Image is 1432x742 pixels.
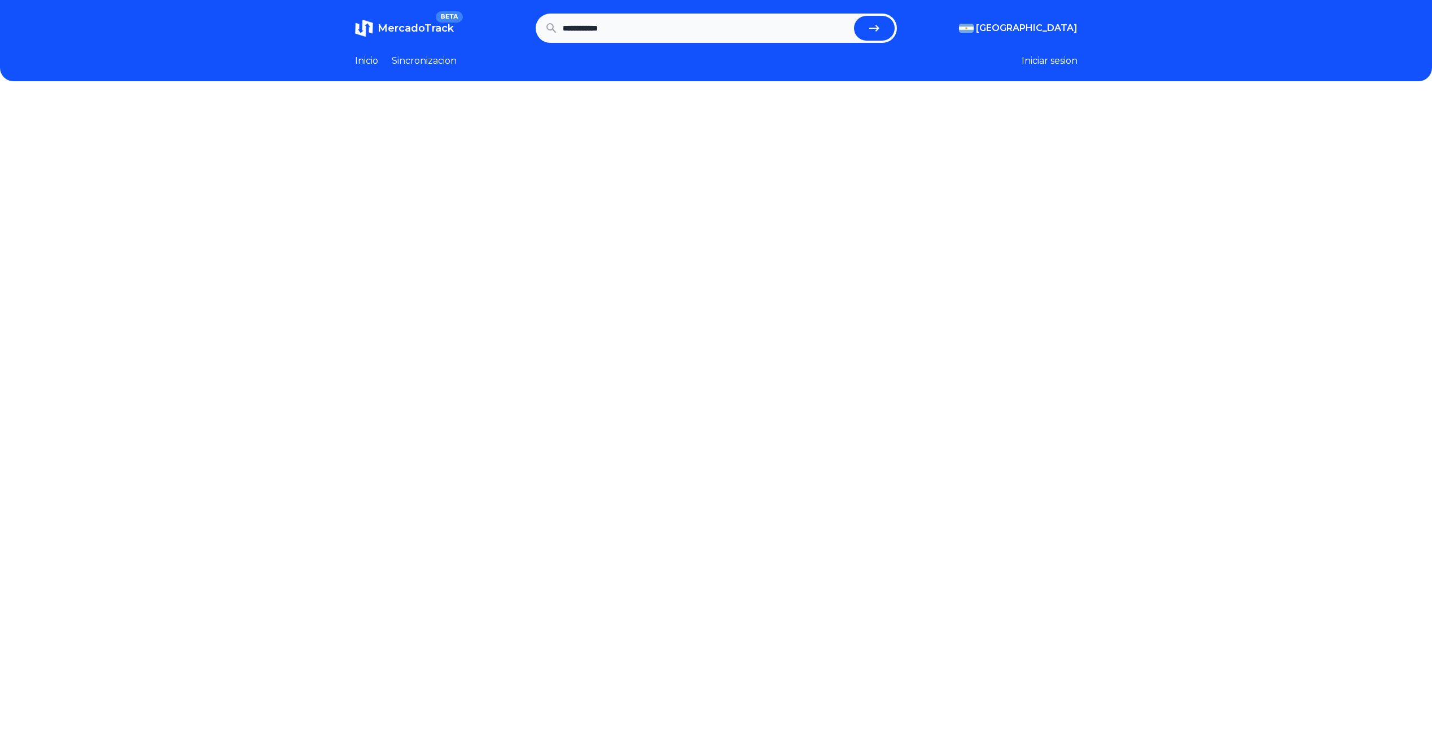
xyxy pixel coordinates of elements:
[1022,54,1078,68] button: Iniciar sesion
[959,21,1078,35] button: [GEOGRAPHIC_DATA]
[959,24,974,33] img: Argentina
[355,19,454,37] a: MercadoTrackBETA
[355,19,373,37] img: MercadoTrack
[355,54,378,68] a: Inicio
[436,11,462,23] span: BETA
[976,21,1078,35] span: [GEOGRAPHIC_DATA]
[378,22,454,34] span: MercadoTrack
[392,54,457,68] a: Sincronizacion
